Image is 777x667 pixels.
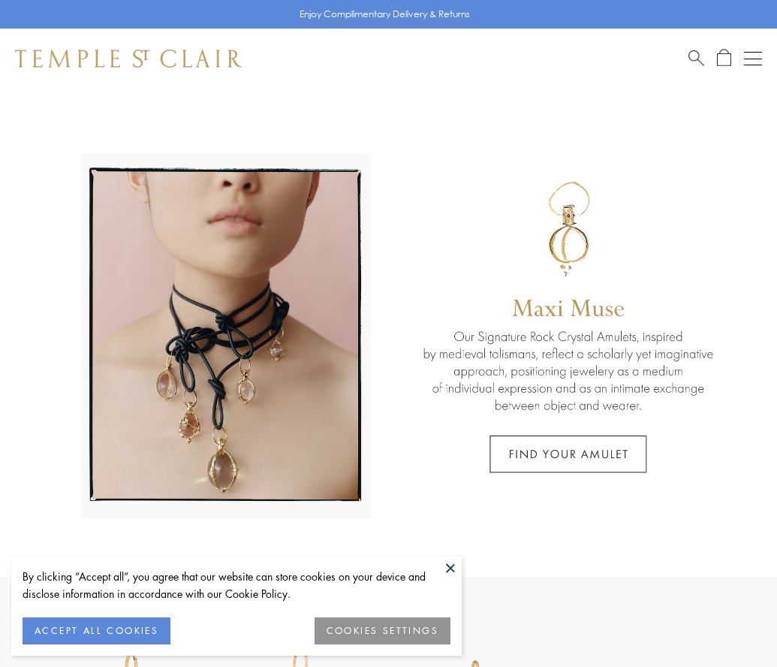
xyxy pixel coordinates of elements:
a: Open Shopping Bag [717,49,731,68]
p: Enjoy Complimentary Delivery & Returns [300,7,470,22]
div: By clicking “Accept all”, you agree that our website can store cookies on your device and disclos... [23,568,450,602]
button: COOKIES SETTINGS [315,617,450,644]
a: Search [688,49,704,68]
img: Temple St. Clair [15,50,242,68]
button: Open navigation [744,50,762,68]
button: ACCEPT ALL COOKIES [23,617,170,644]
